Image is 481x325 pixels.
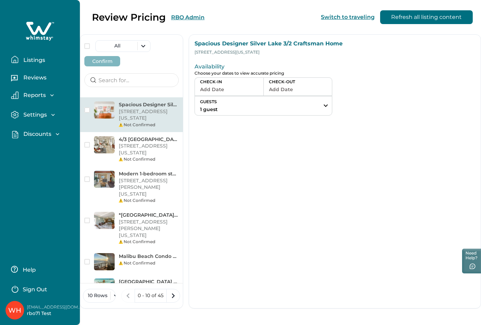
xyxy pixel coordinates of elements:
img: Echo Park 2 Bedroom, Custom Mural, Clawfoot Tub [94,279,115,296]
div: Not Confirmed [119,156,179,162]
button: All [95,40,150,52]
button: Confirm [84,56,120,66]
p: Spacious Designer Silver Lake 3/2 Craftsman Home [195,40,475,47]
button: Add Date [200,85,258,94]
p: CHECK-OUT [269,79,327,85]
img: Modern 1-bedroom steps away from the beach [94,171,115,188]
p: Reviews [21,74,46,81]
button: Add Date [269,85,327,94]
button: Sign Out [11,282,72,295]
p: Malibu Beach Condo on the Sand, Ocean View Balcony [119,253,179,260]
button: Listings [11,53,74,66]
p: [STREET_ADDRESS][PERSON_NAME][US_STATE] [119,219,179,239]
button: Discounts [11,130,74,138]
p: [STREET_ADDRESS][PERSON_NAME][US_STATE] [119,177,179,198]
div: Whimstay Host [8,302,21,318]
p: Spacious Designer Silver Lake 3/2 Craftsman Home [119,101,179,108]
p: GUESTS [195,97,223,105]
button: 1 guest [195,105,223,115]
img: Spacious Designer Silver Lake 3/2 Craftsman Home [94,101,115,119]
button: checkbox [84,107,90,113]
p: [STREET_ADDRESS][US_STATE] [195,50,475,55]
button: Settings [11,111,74,119]
p: Help [21,267,36,273]
button: previous page [121,289,135,303]
button: checkbox [84,176,90,182]
p: Discounts [21,131,51,138]
p: Reports [21,92,46,99]
p: Availability [195,63,335,70]
button: checkbox [84,259,90,264]
p: [EMAIL_ADDRESS][DOMAIN_NAME] [27,304,82,311]
p: Modern 1-bedroom steps away from the beach [119,171,179,177]
button: Reviews [11,72,74,86]
p: 4/3 [GEOGRAPHIC_DATA] Home [119,136,179,143]
img: 4/3 West LA Modern Bungalow Home [94,136,115,153]
button: 10 Rows [83,289,116,303]
button: Switch to traveling [321,14,375,20]
p: [STREET_ADDRESS][US_STATE] [119,108,179,122]
div: Not Confirmed [119,239,179,245]
button: Reports [11,91,74,99]
p: 0 - 10 of 45 [138,292,164,299]
p: [STREET_ADDRESS][US_STATE] [119,143,179,156]
p: Review Pricing [92,11,166,23]
button: next page [166,289,180,303]
button: Refresh all listing content [380,10,473,24]
button: checkbox [84,218,90,223]
p: Sign Out [23,286,47,293]
div: Not Confirmed [119,260,179,266]
p: CHECK-IN [200,79,258,85]
div: Not Confirmed [119,122,179,128]
button: GUESTS1 guest [195,96,332,115]
p: [GEOGRAPHIC_DATA] 2 Bedroom, Custom Mural, Clawfoot Tub [119,279,179,285]
button: Help [11,262,72,276]
p: Choose your dates to view accurate pricing [195,71,335,76]
p: Settings [21,111,47,118]
p: *[GEOGRAPHIC_DATA] 6 beds/4 bath [119,212,179,219]
img: Malibu Beach Condo on the Sand, Ocean View Balcony [94,253,115,270]
button: 0 - 10 of 45 [135,289,167,303]
input: Search for... [84,73,179,87]
div: Not Confirmed [119,197,179,204]
button: RBO Admin [171,14,205,21]
p: rbo71 Test [27,310,82,317]
img: *Mid-City Building 6 beds/4 bath [94,212,115,229]
p: Listings [21,57,45,64]
button: checkbox [84,142,90,148]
